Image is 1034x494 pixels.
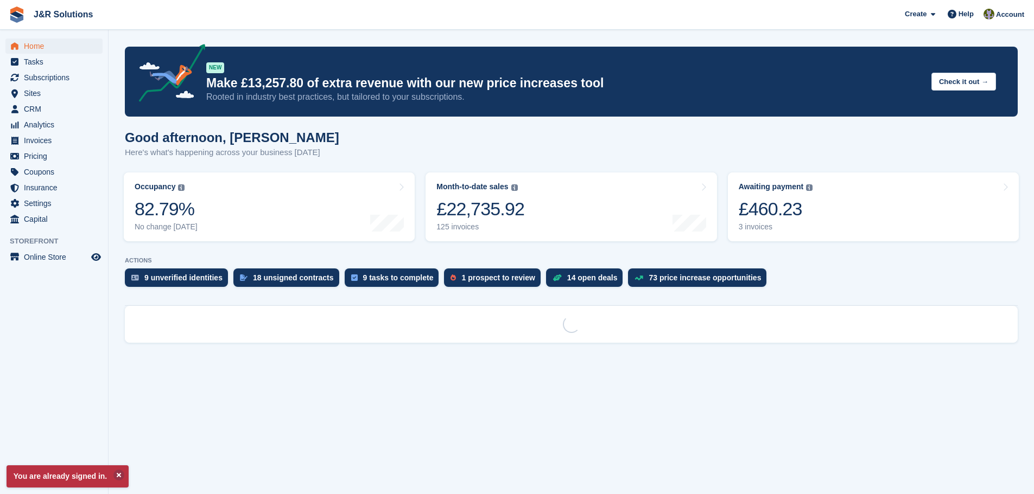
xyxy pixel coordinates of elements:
[90,251,103,264] a: Preview store
[233,268,345,292] a: 18 unsigned contracts
[135,182,175,191] div: Occupancy
[24,180,89,195] span: Insurance
[567,273,618,282] div: 14 open deals
[5,54,103,69] a: menu
[5,164,103,179] a: menu
[24,249,89,265] span: Online Store
[29,5,97,23] a: J&R Solutions
[739,198,813,220] div: £460.23
[206,62,224,73] div: NEW
[5,86,103,101] a: menu
[125,257,1018,264] p: ACTIONS
[628,268,772,292] a: 73 price increase opportunities
[905,9,927,20] span: Create
[984,9,994,20] img: Chris Dell
[131,274,139,281] img: verify_identity-adf6edd0f0f0b5bbfe63781bf79b02c33cf7c696d77639b501bdc392416b5a36.svg
[24,86,89,101] span: Sites
[240,274,248,281] img: contract_signature_icon-13c848040528278c33f63329250d36e43548de30e8caae1d1a13099fd9432cc5.svg
[24,196,89,211] span: Settings
[124,172,415,241] a: Occupancy 82.79% No change [DATE]
[24,133,89,148] span: Invoices
[931,73,996,91] button: Check it out →
[451,274,456,281] img: prospect-51fa495bee0391a8d652442698ab0144808aea92771e9ea1ae160a38d050c398.svg
[996,9,1024,20] span: Account
[24,101,89,117] span: CRM
[5,133,103,148] a: menu
[178,184,185,191] img: icon-info-grey-7440780725fd019a000dd9b08b2336e03edf1995a4989e88bcd33f0948082b44.svg
[125,146,339,159] p: Here's what's happening across your business [DATE]
[461,273,535,282] div: 1 prospect to review
[125,268,233,292] a: 9 unverified identities
[130,44,206,106] img: price-adjustments-announcement-icon-8257ccfd72463d97f412b2fc003d46551f7dbcb40ab6d574587a9cd5c0d94...
[5,149,103,164] a: menu
[144,273,223,282] div: 9 unverified identities
[5,117,103,132] a: menu
[5,101,103,117] a: menu
[135,222,198,232] div: No change [DATE]
[806,184,813,191] img: icon-info-grey-7440780725fd019a000dd9b08b2336e03edf1995a4989e88bcd33f0948082b44.svg
[5,39,103,54] a: menu
[5,180,103,195] a: menu
[24,117,89,132] span: Analytics
[5,249,103,265] a: menu
[436,222,524,232] div: 125 invoices
[728,172,1019,241] a: Awaiting payment £460.23 3 invoices
[959,9,974,20] span: Help
[24,149,89,164] span: Pricing
[206,91,923,103] p: Rooted in industry best practices, but tailored to your subscriptions.
[436,198,524,220] div: £22,735.92
[635,275,643,280] img: price_increase_opportunities-93ffe204e8149a01c8c9dc8f82e8f89637d9d84a8eef4429ea346261dce0b2c0.svg
[444,268,545,292] a: 1 prospect to review
[739,182,804,191] div: Awaiting payment
[135,198,198,220] div: 82.79%
[24,211,89,227] span: Capital
[206,75,923,91] p: Make £13,257.80 of extra revenue with our new price increases tool
[739,222,813,232] div: 3 invoices
[253,273,334,282] div: 18 unsigned contracts
[649,273,761,282] div: 73 price increase opportunities
[5,70,103,85] a: menu
[24,70,89,85] span: Subscriptions
[426,172,716,241] a: Month-to-date sales £22,735.92 125 invoices
[436,182,508,191] div: Month-to-date sales
[9,7,25,23] img: stora-icon-8386f47178a22dfd0bd8f6a31ec36ba5ce8667c1dd55bd0f319d3a0aa187defe.svg
[125,130,339,145] h1: Good afternoon, [PERSON_NAME]
[345,268,445,292] a: 9 tasks to complete
[351,274,358,281] img: task-75834270c22a3079a89374b754ae025e5fb1db73e45f91037f5363f120a921f8.svg
[511,184,518,191] img: icon-info-grey-7440780725fd019a000dd9b08b2336e03edf1995a4989e88bcd33f0948082b44.svg
[5,211,103,227] a: menu
[24,39,89,54] span: Home
[7,465,129,487] p: You are already signed in.
[546,268,629,292] a: 14 open deals
[10,236,108,247] span: Storefront
[553,274,562,281] img: deal-1b604bf984904fb50ccaf53a9ad4b4a5d6e5aea283cecdc64d6e3604feb123c2.svg
[5,196,103,211] a: menu
[24,54,89,69] span: Tasks
[24,164,89,179] span: Coupons
[363,273,434,282] div: 9 tasks to complete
